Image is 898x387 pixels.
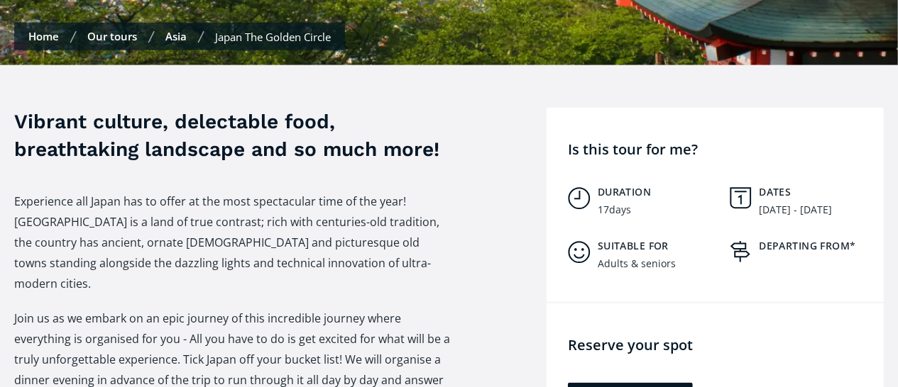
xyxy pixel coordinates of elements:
[28,29,59,43] a: Home
[14,191,454,294] p: Experience all Japan has to offer at the most spectacular time of the year! [GEOGRAPHIC_DATA] is ...
[598,204,609,216] div: 17
[87,29,137,43] a: Our tours
[598,240,716,252] h5: Suitable for
[568,140,877,159] h4: Is this tour for me?
[14,23,345,50] nav: Breadcrumbs
[598,258,676,270] div: Adults & seniors
[14,108,454,163] h3: Vibrant culture, delectable food, breathtaking landscape and so much more!
[609,204,631,216] div: days
[215,30,331,44] div: Japan The Golden Circle
[598,186,716,198] h5: Duration
[760,204,833,216] div: [DATE] - [DATE]
[568,335,877,354] h4: Reserve your spot
[760,240,877,252] h5: Departing from*
[165,29,187,43] a: Asia
[760,186,877,198] h5: Dates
